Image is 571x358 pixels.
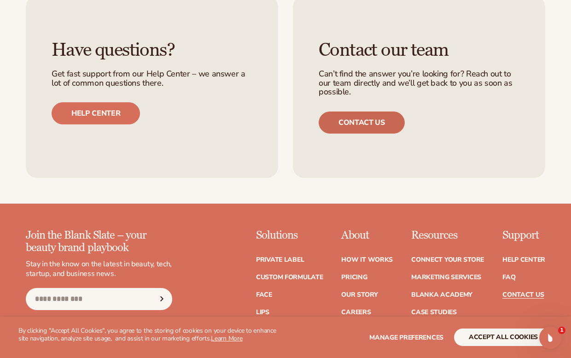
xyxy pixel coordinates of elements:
a: Contact Us [502,292,544,298]
h3: Contact our team [319,40,519,60]
button: Subscribe [151,288,172,310]
a: Lips [256,309,269,316]
p: Resources [411,229,484,241]
p: Support [502,229,545,241]
a: Face [256,292,272,298]
p: Join the Blank Slate – your beauty brand playbook [26,229,172,254]
a: How It Works [341,257,393,263]
a: Help Center [502,257,545,263]
span: Manage preferences [369,333,443,342]
a: Custom formulate [256,274,323,281]
p: Solutions [256,229,323,241]
p: Get fast support from our Help Center – we answer a lot of common questions there. [52,70,252,88]
span: 1 [558,327,565,334]
button: Manage preferences [369,329,443,346]
p: Stay in the know on the latest in beauty, tech, startup, and business news. [26,259,172,279]
a: Contact us [319,112,405,134]
a: Connect your store [411,257,484,263]
button: accept all cookies [454,329,553,346]
a: FAQ [502,274,515,281]
a: Private label [256,257,304,263]
p: By clicking "Accept All Cookies", you agree to the storing of cookies on your device to enhance s... [18,327,285,343]
a: Help center [52,102,140,124]
p: About [341,229,393,241]
a: Blanka Academy [411,292,472,298]
a: Careers [341,309,371,316]
p: Can’t find the answer you’re looking for? Reach out to our team directly and we’ll get back to yo... [319,70,519,97]
h3: Have questions? [52,40,252,60]
a: Our Story [341,292,378,298]
a: Pricing [341,274,367,281]
a: Learn More [211,334,242,343]
a: Marketing services [411,274,481,281]
a: Case Studies [411,309,457,316]
iframe: Intercom live chat [539,327,561,349]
